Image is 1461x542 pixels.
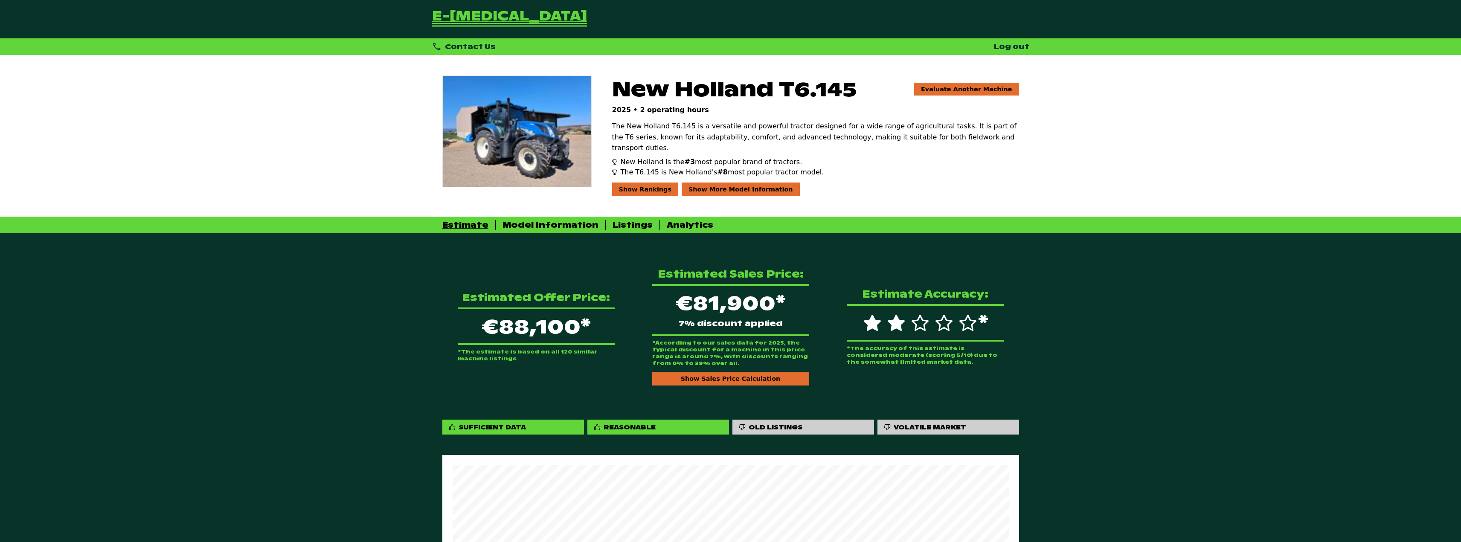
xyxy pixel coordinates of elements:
[621,167,824,177] span: The T6.145 is New Holland's most popular tractor model.
[442,420,584,435] div: Sufficient Data
[458,291,615,304] p: Estimated Offer Price:
[847,287,1004,301] p: Estimate Accuracy:
[613,220,653,230] div: Listings
[685,158,695,166] span: #3
[587,420,729,435] div: Reasonable
[459,423,526,431] div: Sufficient Data
[612,75,857,102] span: New Holland T6.145
[682,183,800,196] div: Show More Model Information
[914,83,1019,96] a: Evaluate Another Machine
[877,420,1019,435] div: Volatile Market
[612,121,1019,154] p: The New Holland T6.145 is a versatile and powerful tractor designed for a wide range of agricultu...
[432,42,496,52] div: Contact Us
[621,157,802,167] span: New Holland is the most popular brand of tractors.
[445,42,496,51] span: Contact Us
[612,106,1019,114] p: 2025 • 2 operating hours
[667,220,713,230] div: Analytics
[847,345,1004,365] p: *The accuracy of this estimate is considered moderate (scoring 5/10) due to the somewhat limited ...
[432,10,587,28] a: Go Back to Homepage
[652,339,809,367] p: *According to our sales data for 2025, the typical discount for a machine in this price range is ...
[612,183,678,196] div: Show Rankings
[458,348,615,362] p: *The estimate is based on all 120 similar machine listings
[894,423,966,431] div: Volatile Market
[717,168,728,176] span: #8
[652,284,809,336] div: €81,900*
[749,423,802,431] div: Old Listings
[442,220,488,230] div: Estimate
[652,372,809,385] div: Show Sales Price Calculation
[604,423,656,431] div: Reasonable
[994,42,1029,51] a: Log out
[502,220,598,230] div: Model Information
[443,76,591,187] img: New Holland T6.145
[732,420,874,435] div: Old Listings
[458,307,615,345] p: €88,100*
[652,267,809,281] p: Estimated Sales Price:
[679,320,783,328] span: 7% discount applied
